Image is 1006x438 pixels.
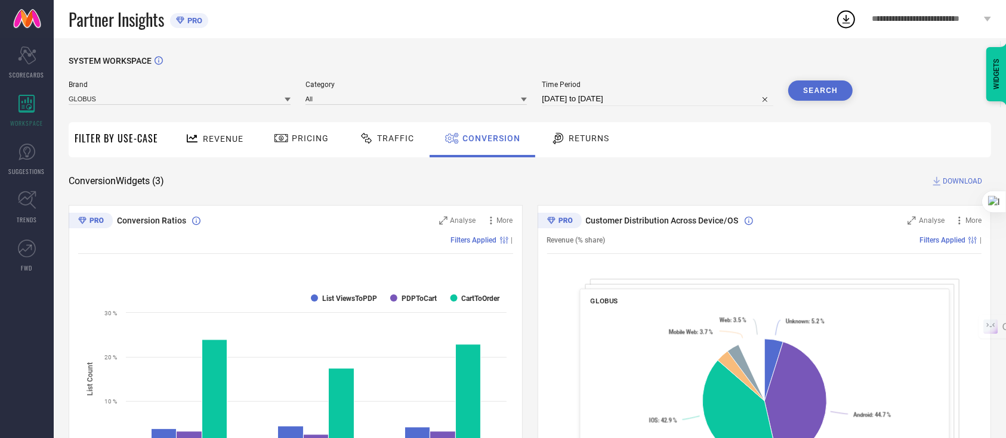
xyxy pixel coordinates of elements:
span: WORKSPACE [11,119,44,128]
div: Open download list [835,8,857,30]
span: | [511,236,513,244]
span: Returns [569,133,609,143]
tspan: Web [720,317,730,324]
text: CartToOrder [462,294,501,303]
span: PRO [184,16,202,25]
text: : 3.5 % [720,317,746,324]
span: FWD [21,263,33,272]
svg: Zoom [439,216,448,225]
text: 10 % [104,398,117,405]
span: Customer Distribution Across Device/OS [586,216,739,225]
span: GLOBUS [590,297,618,305]
span: Conversion Widgets ( 3 ) [69,175,164,187]
span: Pricing [292,133,329,143]
text: List ViewsToPDP [322,294,377,303]
div: Premium [538,213,582,231]
input: Select time period [542,92,773,106]
text: : 5.2 % [785,318,824,324]
span: Conversion Ratios [117,216,186,225]
span: | [980,236,982,244]
span: Analyse [919,216,945,225]
span: Analyse [450,216,476,225]
text: PDPToCart [402,294,437,303]
span: Revenue (% share) [547,236,606,244]
text: 30 % [104,310,117,316]
span: Filters Applied [451,236,497,244]
tspan: IOS [649,417,658,424]
span: More [965,216,982,225]
span: Time Period [542,80,773,89]
button: Search [788,80,853,101]
span: Brand [69,80,291,89]
span: Conversion [462,133,520,143]
span: Filter By Use-Case [75,131,158,145]
span: Traffic [377,133,414,143]
span: DOWNLOAD [943,175,982,187]
tspan: Mobile Web [668,329,696,336]
span: Category [305,80,527,89]
tspan: List Count [86,362,94,396]
tspan: Android [853,412,871,418]
span: Filters Applied [919,236,965,244]
span: Revenue [203,134,243,144]
svg: Zoom [908,216,916,225]
span: Partner Insights [69,7,164,32]
text: : 42.9 % [649,417,677,424]
text: : 3.7 % [668,329,712,336]
span: SUGGESTIONS [9,167,45,176]
text: : 44.7 % [853,412,890,418]
span: TRENDS [17,215,37,224]
span: SYSTEM WORKSPACE [69,56,152,66]
span: SCORECARDS [10,70,45,79]
tspan: Unknown [785,318,808,324]
div: Premium [69,213,113,231]
span: More [497,216,513,225]
text: 20 % [104,354,117,361]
